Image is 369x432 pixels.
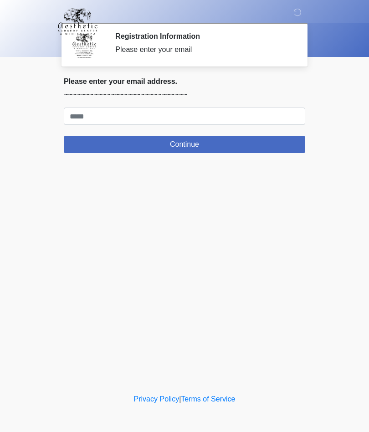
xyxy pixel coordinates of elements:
[64,136,305,153] button: Continue
[64,77,305,86] h2: Please enter your email address.
[179,395,181,403] a: |
[64,89,305,100] p: ~~~~~~~~~~~~~~~~~~~~~~~~~~~~~
[181,395,235,403] a: Terms of Service
[55,7,101,36] img: Aesthetic Surgery Centre, PLLC Logo
[71,32,98,59] img: Agent Avatar
[134,395,179,403] a: Privacy Policy
[115,44,292,55] div: Please enter your email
